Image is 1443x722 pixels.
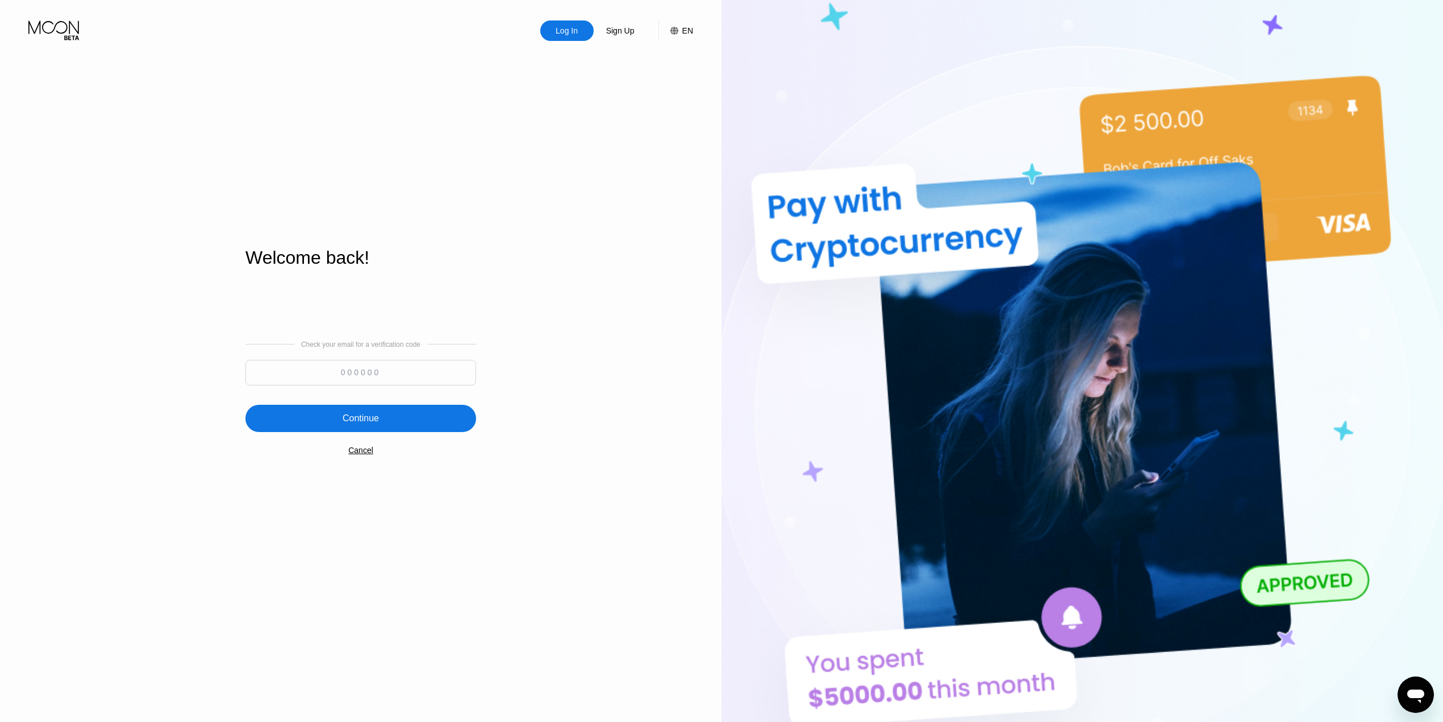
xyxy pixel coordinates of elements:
[301,341,420,348] div: Check your email for a verification code
[245,360,476,385] input: 000000
[245,247,476,268] div: Welcome back!
[1398,677,1434,713] iframe: 启动消息传送窗口的按钮
[554,25,579,36] div: Log In
[605,25,636,36] div: Sign Up
[348,446,373,455] div: Cancel
[343,413,379,424] div: Continue
[540,20,594,41] div: Log In
[594,20,647,41] div: Sign Up
[658,20,693,41] div: EN
[245,405,476,432] div: Continue
[682,26,693,35] div: EN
